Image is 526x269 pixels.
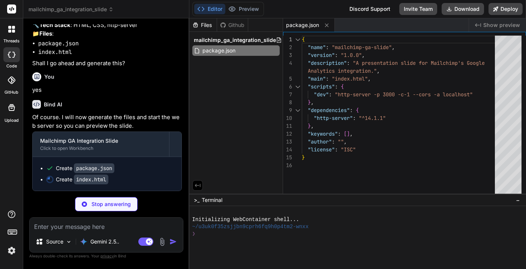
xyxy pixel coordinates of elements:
code: package.json [74,163,114,173]
p: Always double-check its answers. Your in Bind [29,253,183,260]
p: Of course. I will now generate the files and start the web server so you can preview the slide. [32,113,182,130]
span: Show preview [483,21,520,29]
span: privacy [100,254,114,258]
img: icon [169,238,177,245]
span: : [353,115,356,121]
span: "1.0.0" [341,52,362,58]
label: code [6,63,17,69]
span: : [329,91,332,98]
span: ] [347,130,350,137]
span: } [308,99,311,106]
div: 7 [283,91,292,99]
img: Gemini 2.5 Pro [80,238,87,245]
button: Download [442,3,484,15]
span: : [326,75,329,82]
div: Click to open Workbench [40,145,162,151]
span: "name" [308,44,326,51]
button: Editor [194,4,225,14]
span: "dependencies" [308,107,350,114]
p: Stop answering [91,200,131,208]
code: package.json [38,40,79,47]
span: } [302,154,305,161]
div: Create [56,164,114,172]
span: "description" [308,60,347,66]
strong: Files [39,30,52,37]
span: : [335,146,338,153]
code: index.html [74,175,108,184]
span: : [335,83,338,90]
span: { [302,36,305,43]
span: "scripts" [308,83,335,90]
button: Mailchimp GA Integration SlideClick to open Workbench [33,132,169,157]
span: , [311,123,314,129]
span: "main" [308,75,326,82]
div: Create [56,176,108,183]
button: − [514,194,522,206]
span: : [350,107,353,114]
div: 4 [283,59,292,67]
div: Click to collapse the range. [293,36,303,43]
div: 2 [283,43,292,51]
div: 1 [283,36,292,43]
h6: Bind AI [44,101,62,108]
strong: Tech Stack [39,21,70,28]
span: } [308,123,311,129]
div: 13 [283,138,292,146]
div: 11 [283,122,292,130]
img: Pick Models [66,239,72,245]
span: package.json [286,21,319,29]
div: 6 [283,83,292,91]
span: package.json [202,46,236,55]
span: "version" [308,52,335,58]
span: : [335,52,338,58]
span: "index.html" [332,75,368,82]
span: "" [338,138,344,145]
span: [ [344,130,347,137]
button: Preview [225,4,262,14]
div: Click to collapse the range. [293,83,303,91]
span: "^14.1.1" [359,115,386,121]
span: >_ [194,196,199,204]
span: ~/u3uk0f35zsjjbn9cprh6fq9h0p4tm2-wnxx [192,223,309,230]
span: "A presentation slide for Mailchimp's Google [353,60,485,66]
span: , [311,99,314,106]
label: threads [3,38,19,44]
p: Gemini 2.5.. [90,238,119,245]
span: "author" [308,138,332,145]
span: "dev" [314,91,329,98]
div: 14 [283,146,292,154]
span: { [341,83,344,90]
span: ❯ [192,230,195,238]
button: Invite Team [399,3,437,15]
span: : [332,138,335,145]
p: yes [32,86,182,94]
span: { [356,107,359,114]
span: "ISC" [341,146,356,153]
span: Initializing WebContainer shell... [192,216,299,223]
div: Files [189,21,217,29]
span: "mailchimp-ga-slide" [332,44,392,51]
span: Analytics integration." [308,67,377,74]
span: : [347,60,350,66]
img: attachment [158,238,166,246]
div: 9 [283,106,292,114]
h6: You [44,73,54,81]
div: 3 [283,51,292,59]
div: 12 [283,130,292,138]
div: Github [217,21,248,29]
span: Terminal [202,196,222,204]
img: settings [5,244,18,257]
div: 15 [283,154,292,161]
span: , [362,52,365,58]
span: mailchimp_ga_integration_slide [28,6,114,13]
span: : [326,44,329,51]
div: 16 [283,161,292,169]
span: "http-server" [314,115,353,121]
span: , [392,44,395,51]
span: , [350,130,353,137]
span: , [344,138,347,145]
label: Upload [4,117,19,124]
p: Source [46,238,63,245]
div: 8 [283,99,292,106]
label: GitHub [4,89,18,96]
